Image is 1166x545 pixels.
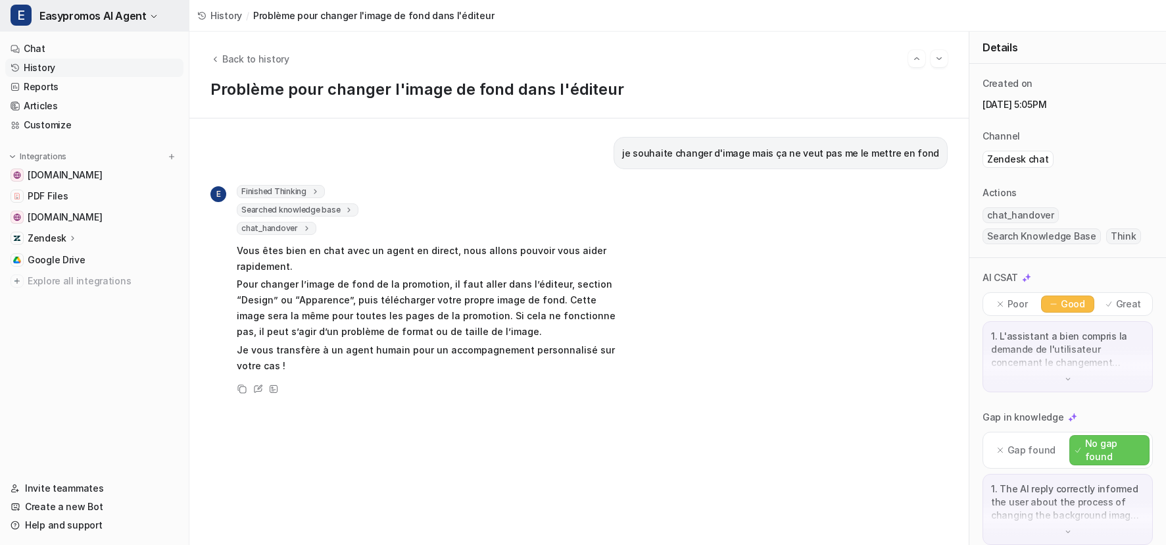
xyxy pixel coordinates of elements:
span: / [246,9,249,22]
span: Easypromos AI Agent [39,7,146,25]
span: Explore all integrations [28,271,178,292]
img: down-arrow [1063,527,1073,536]
p: Gap found [1008,444,1056,457]
span: Search Knowledge Base [983,228,1101,244]
img: easypromos-apiref.redoc.ly [13,171,21,179]
p: Great [1116,298,1142,311]
p: je souhaite changer d'image mais ça ne veut pas me le mettre en fond [622,145,939,161]
span: chat_handover [237,222,316,235]
img: www.easypromosapp.com [13,213,21,221]
p: Actions [983,186,1017,199]
a: Reports [5,78,183,96]
p: Pour changer l’image de fond de la promotion, il faut aller dans l’éditeur, section “Design” ou “... [237,276,621,340]
span: Searched knowledge base [237,203,358,217]
button: Go to next session [931,50,948,67]
p: Channel [983,130,1020,143]
a: Chat [5,39,183,58]
span: Finished Thinking [237,185,325,198]
p: AI CSAT [983,271,1018,284]
span: PDF Files [28,190,68,203]
span: Google Drive [28,253,85,267]
img: down-arrow [1063,375,1073,384]
div: Details [969,32,1166,64]
span: E [11,5,32,26]
a: www.easypromosapp.com[DOMAIN_NAME] [5,208,183,226]
p: Je vous transfère à un agent humain pour un accompagnement personnalisé sur votre cas ! [237,342,621,374]
img: PDF Files [13,192,21,200]
img: explore all integrations [11,274,24,288]
span: E [210,186,226,202]
a: Create a new Bot [5,498,183,516]
p: Poor [1008,298,1028,311]
a: Google DriveGoogle Drive [5,251,183,269]
p: 1. L'assistant a bien compris la demande de l'utilisateur concernant le changement d'image de fon... [991,330,1144,369]
h1: Problème pour changer l'image de fond dans l'éditeur [210,80,948,99]
span: History [210,9,242,22]
a: Help and support [5,516,183,534]
img: Zendesk [13,234,21,242]
a: Explore all integrations [5,272,183,290]
a: easypromos-apiref.redoc.ly[DOMAIN_NAME] [5,166,183,184]
span: Back to history [222,52,289,66]
a: History [5,59,183,77]
p: 1. The AI reply correctly informed the user about the process of changing the background image: g... [991,482,1144,522]
p: Zendesk [28,232,66,245]
span: [DOMAIN_NAME] [28,169,102,182]
a: Customize [5,116,183,134]
img: menu_add.svg [167,152,176,161]
p: Zendesk chat [987,153,1049,166]
a: Articles [5,97,183,115]
p: Created on [983,77,1032,90]
p: Gap in knowledge [983,411,1064,424]
img: expand menu [8,152,17,161]
img: Google Drive [13,256,21,264]
a: Invite teammates [5,479,183,498]
img: Next session [935,53,944,65]
p: Vous êtes bien en chat avec un agent en direct, nous allons pouvoir vous aider rapidement. [237,243,621,274]
a: PDF FilesPDF Files [5,187,183,205]
button: Back to history [210,52,289,66]
p: Good [1061,298,1085,311]
span: Think [1106,228,1141,244]
a: History [197,9,242,22]
span: [DOMAIN_NAME] [28,211,102,224]
span: Problème pour changer l'image de fond dans l'éditeur [253,9,494,22]
button: Go to previous session [908,50,925,67]
p: Integrations [20,151,66,162]
p: No gap found [1085,437,1144,463]
button: Integrations [5,150,70,163]
span: chat_handover [983,207,1059,223]
p: [DATE] 5:05PM [983,98,1153,111]
img: Previous session [912,53,921,65]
